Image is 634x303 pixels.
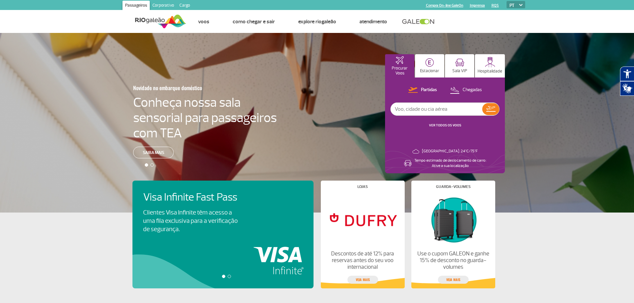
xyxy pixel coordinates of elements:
[475,54,505,77] button: Hospitalidade
[414,158,486,169] p: Tempo estimado de deslocamento de carro: Ative a sua localização
[470,3,485,8] a: Imprensa
[233,18,275,25] a: Como chegar e sair
[415,54,444,77] button: Estacionar
[198,18,209,25] a: Voos
[448,86,484,94] button: Chegadas
[298,18,336,25] a: Explore RIOgaleão
[359,18,387,25] a: Atendimento
[177,1,193,11] a: Cargo
[391,103,482,115] input: Voo, cidade ou cia aérea
[421,87,437,93] p: Partidas
[478,69,502,74] p: Hospitalidade
[422,149,478,154] p: [GEOGRAPHIC_DATA]: 24°C/75°F
[143,191,303,233] a: Visa Infinite Fast PassClientes Visa Infinite têm acesso a uma fila exclusiva para a verificação ...
[492,3,499,8] a: RQS
[452,69,467,74] p: Sala VIP
[426,3,463,8] a: Compra On-line GaleOn
[620,67,634,96] div: Plugin de acessibilidade da Hand Talk.
[620,67,634,81] button: Abrir recursos assistivos.
[143,191,249,204] h4: Visa Infinite Fast Pass
[445,54,474,77] button: Sala VIP
[436,185,471,189] h4: Guarda-volumes
[357,185,368,189] h4: Lojas
[438,276,469,284] a: veja mais
[406,86,439,94] button: Partidas
[485,57,495,67] img: hospitality.svg
[429,123,461,127] a: VER TODOS OS VOOS
[385,54,414,77] button: Procurar Voos
[620,81,634,96] button: Abrir tradutor de língua de sinais.
[388,66,411,76] p: Procurar Voos
[455,59,464,67] img: vipRoom.svg
[417,194,489,245] img: Guarda-volumes
[417,250,489,270] p: Use o cupom GALEON e ganhe 15% de desconto no guarda-volumes
[347,276,378,284] a: veja mais
[396,56,404,64] img: airplaneHomeActive.svg
[463,87,482,93] p: Chegadas
[425,58,434,67] img: carParkingHome.svg
[427,123,463,128] button: VER TODOS OS VOOS
[326,250,399,270] p: Descontos de até 12% para reservas antes do seu voo internacional
[122,1,150,11] a: Passageiros
[133,81,244,95] h3: Novidade no embarque doméstico
[133,147,174,158] a: Saiba mais
[133,95,277,141] h4: Conheça nossa sala sensorial para passageiros com TEA
[326,194,399,245] img: Lojas
[150,1,177,11] a: Corporativo
[420,69,439,74] p: Estacionar
[143,209,238,233] p: Clientes Visa Infinite têm acesso a uma fila exclusiva para a verificação de segurança.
